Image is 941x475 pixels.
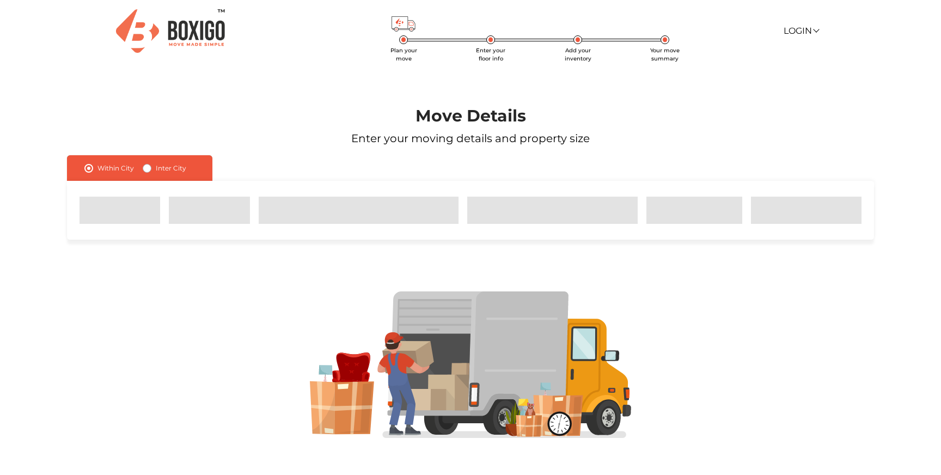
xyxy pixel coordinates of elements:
a: Login [784,26,818,36]
img: Boxigo [116,9,225,52]
p: Enter your moving details and property size [38,130,903,147]
span: Your move summary [650,47,680,62]
span: Plan your move [390,47,417,62]
span: Enter your floor info [476,47,505,62]
span: Add your inventory [565,47,591,62]
h1: Move Details [38,106,903,126]
label: Within City [97,162,134,175]
label: Inter City [156,162,186,175]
